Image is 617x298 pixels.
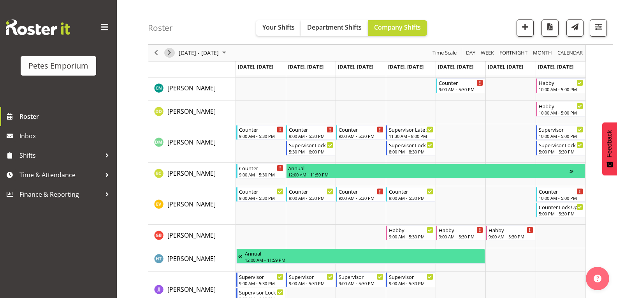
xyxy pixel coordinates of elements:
[536,203,585,217] div: Eva Vailini"s event - Counter Lock Up Begin From Sunday, January 18, 2026 at 5:00:00 PM GMT+13:00...
[289,125,333,133] div: Counter
[339,125,383,133] div: Counter
[539,203,583,211] div: Counter Lock Up
[289,280,333,286] div: 9:00 AM - 5:30 PM
[556,48,584,58] button: Month
[336,187,385,202] div: Eva Vailini"s event - Counter Begin From Wednesday, January 14, 2026 at 9:00:00 AM GMT+13:00 Ends...
[539,125,583,133] div: Supervisor
[539,133,583,139] div: 10:00 AM - 5:00 PM
[167,200,216,208] span: [PERSON_NAME]
[532,48,554,58] button: Timeline Month
[539,195,583,201] div: 10:00 AM - 5:00 PM
[178,48,230,58] button: January 2026
[606,130,613,157] span: Feedback
[151,48,162,58] button: Previous
[148,163,236,186] td: Emma Croft resource
[239,125,283,133] div: Counter
[239,171,283,178] div: 9:00 AM - 5:30 PM
[339,280,383,286] div: 9:00 AM - 5:30 PM
[289,273,333,280] div: Supervisor
[388,63,424,70] span: [DATE], [DATE]
[536,187,585,202] div: Eva Vailini"s event - Counter Begin From Sunday, January 18, 2026 at 10:00:00 AM GMT+13:00 Ends A...
[439,86,483,92] div: 9:00 AM - 5:30 PM
[286,125,335,140] div: David McAuley"s event - Counter Begin From Tuesday, January 13, 2026 at 9:00:00 AM GMT+13:00 Ends...
[438,63,473,70] span: [DATE], [DATE]
[465,48,477,58] button: Timeline Day
[167,107,216,116] a: [PERSON_NAME]
[339,133,383,139] div: 9:00 AM - 5:30 PM
[289,187,333,195] div: Counter
[486,226,535,240] div: Gillian Byford"s event - Habby Begin From Saturday, January 17, 2026 at 9:00:00 AM GMT+13:00 Ends...
[389,273,433,280] div: Supervisor
[167,84,216,92] span: [PERSON_NAME]
[167,169,216,178] span: [PERSON_NAME]
[148,23,173,32] h4: Roster
[167,231,216,240] a: [PERSON_NAME]
[245,249,483,257] div: Annual
[386,226,435,240] div: Gillian Byford"s event - Habby Begin From Thursday, January 15, 2026 at 9:00:00 AM GMT+13:00 Ends...
[517,19,534,37] button: Add a new shift
[386,187,435,202] div: Eva Vailini"s event - Counter Begin From Thursday, January 15, 2026 at 9:00:00 AM GMT+13:00 Ends ...
[338,63,373,70] span: [DATE], [DATE]
[178,48,220,58] span: [DATE] - [DATE]
[236,164,285,178] div: Emma Croft"s event - Counter Begin From Monday, January 12, 2026 at 9:00:00 AM GMT+13:00 Ends At ...
[465,48,476,58] span: Day
[19,189,101,200] span: Finance & Reporting
[307,23,362,32] span: Department Shifts
[386,272,435,287] div: Janelle Jonkers"s event - Supervisor Begin From Thursday, January 15, 2026 at 9:00:00 AM GMT+13:0...
[288,63,323,70] span: [DATE], [DATE]
[536,102,585,116] div: Danielle Donselaar"s event - Habby Begin From Sunday, January 18, 2026 at 10:00:00 AM GMT+13:00 E...
[389,280,433,286] div: 9:00 AM - 5:30 PM
[289,141,333,149] div: Supervisor Lock Up
[28,60,88,72] div: Petes Emporium
[286,272,335,287] div: Janelle Jonkers"s event - Supervisor Begin From Tuesday, January 13, 2026 at 9:00:00 AM GMT+13:00...
[389,195,433,201] div: 9:00 AM - 5:30 PM
[236,187,285,202] div: Eva Vailini"s event - Counter Begin From Monday, January 12, 2026 at 9:00:00 AM GMT+13:00 Ends At...
[19,130,113,142] span: Inbox
[288,164,570,172] div: Annual
[286,164,585,178] div: Emma Croft"s event - Annual Begin From Tuesday, January 13, 2026 at 12:00:00 AM GMT+13:00 Ends At...
[541,19,559,37] button: Download a PDF of the roster according to the set date range.
[239,187,283,195] div: Counter
[167,138,216,146] span: [PERSON_NAME]
[389,125,433,133] div: Supervisor Late Shift
[436,78,485,93] div: Christine Neville"s event - Counter Begin From Friday, January 16, 2026 at 9:00:00 AM GMT+13:00 E...
[256,20,301,36] button: Your Shifts
[239,164,283,172] div: Counter
[489,226,533,234] div: Habby
[480,48,495,58] span: Week
[239,288,283,296] div: Supervisor Lock Up
[480,48,496,58] button: Timeline Week
[532,48,553,58] span: Month
[439,233,483,240] div: 9:00 AM - 5:30 PM
[339,195,383,201] div: 9:00 AM - 5:30 PM
[239,133,283,139] div: 9:00 AM - 5:30 PM
[536,125,585,140] div: David McAuley"s event - Supervisor Begin From Sunday, January 18, 2026 at 10:00:00 AM GMT+13:00 E...
[286,141,335,155] div: David McAuley"s event - Supervisor Lock Up Begin From Tuesday, January 13, 2026 at 5:30:00 PM GMT...
[167,138,216,147] a: [PERSON_NAME]
[436,226,485,240] div: Gillian Byford"s event - Habby Begin From Friday, January 16, 2026 at 9:00:00 AM GMT+13:00 Ends A...
[336,125,385,140] div: David McAuley"s event - Counter Begin From Wednesday, January 14, 2026 at 9:00:00 AM GMT+13:00 En...
[148,248,236,272] td: Helena Tomlin resource
[236,249,485,264] div: Helena Tomlin"s event - Annual Begin From Monday, January 5, 2026 at 12:00:00 AM GMT+13:00 Ends A...
[539,79,583,86] div: Habby
[539,141,583,149] div: Supervisor Lock Up
[236,125,285,140] div: David McAuley"s event - Counter Begin From Monday, January 12, 2026 at 9:00:00 AM GMT+13:00 Ends ...
[439,226,483,234] div: Habby
[389,226,433,234] div: Habby
[163,45,176,61] div: next period
[539,210,583,217] div: 5:00 PM - 5:30 PM
[339,187,383,195] div: Counter
[557,48,584,58] span: calendar
[389,148,433,155] div: 8:00 PM - 8:30 PM
[148,225,236,248] td: Gillian Byford resource
[431,48,458,58] button: Time Scale
[167,199,216,209] a: [PERSON_NAME]
[566,19,584,37] button: Send a list of all shifts for the selected filtered period to all rostered employees.
[301,20,368,36] button: Department Shifts
[602,122,617,175] button: Feedback - Show survey
[19,169,101,181] span: Time & Attendance
[148,78,236,101] td: Christine Neville resource
[289,195,333,201] div: 9:00 AM - 5:30 PM
[538,63,573,70] span: [DATE], [DATE]
[167,254,216,263] span: [PERSON_NAME]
